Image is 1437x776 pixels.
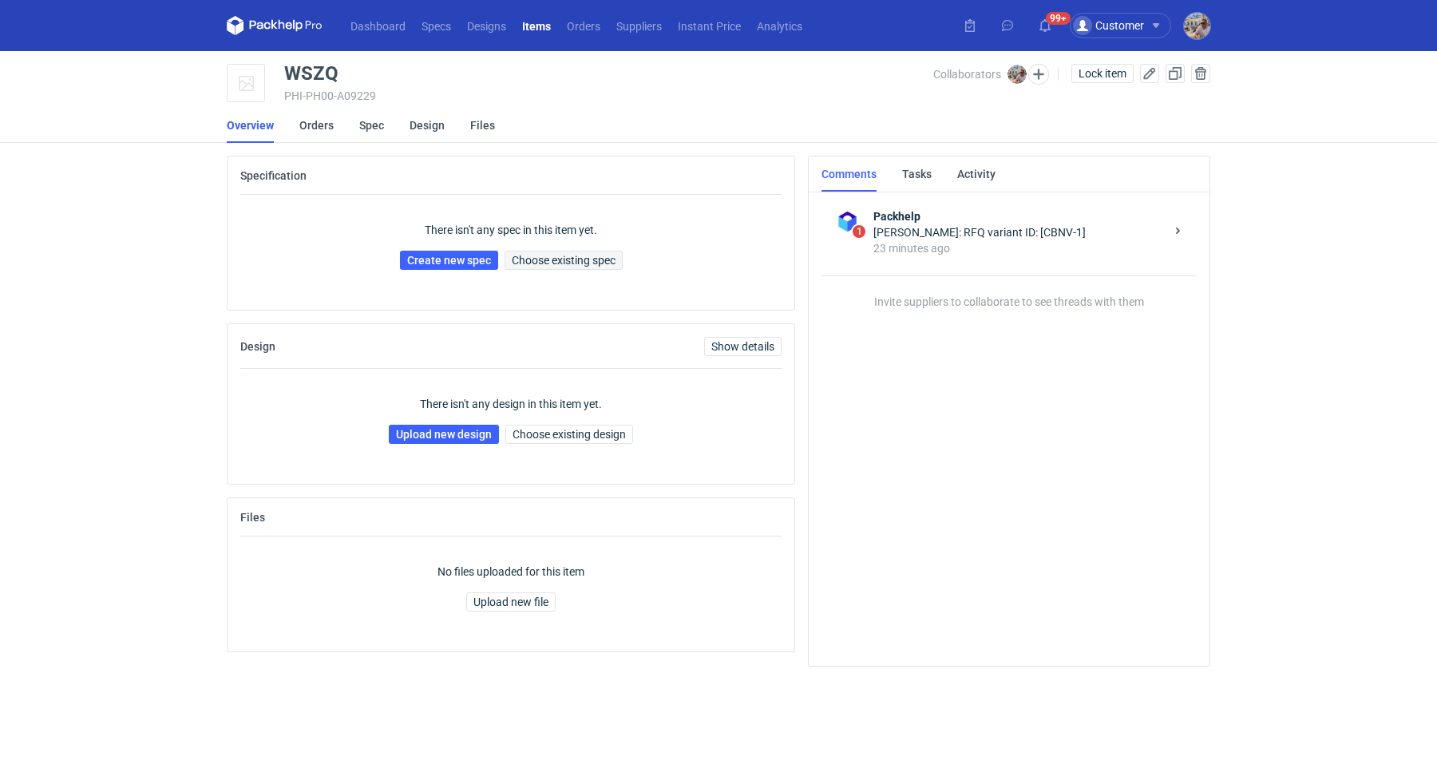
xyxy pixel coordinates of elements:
img: Michał Palasek [1007,65,1027,84]
span: 1 [853,225,865,238]
button: Upload new file [466,592,556,612]
div: Customer [1073,16,1144,35]
button: Edit collaborators [1028,64,1049,85]
a: Upload new design [389,425,499,444]
img: Packhelp [834,208,861,235]
a: Files [470,108,495,143]
p: No files uploaded for this item [437,564,584,580]
img: Michał Palasek [1184,13,1210,39]
button: Lock item [1071,64,1134,83]
p: There isn't any design in this item yet. [420,396,602,412]
a: Tasks [902,156,932,192]
span: Collaborators [933,68,1001,81]
a: Designs [459,16,514,35]
div: 23 minutes ago [873,240,1165,256]
button: Duplicate Item [1166,64,1185,83]
a: Comments [821,156,877,192]
a: Orders [559,16,608,35]
a: Show details [704,337,782,356]
a: Orders [299,108,334,143]
svg: Packhelp Pro [227,16,323,35]
button: 99+ [1032,13,1058,38]
span: Upload new file [473,596,548,608]
button: Choose existing design [505,425,633,444]
a: Instant Price [670,16,749,35]
a: Activity [957,156,996,192]
h2: Design [240,340,275,353]
h2: Files [240,511,265,524]
a: Items [514,16,559,35]
h2: Specification [240,169,307,182]
span: Choose existing design [513,429,626,440]
p: Invite suppliers to collaborate to see threads with them [821,275,1197,308]
button: Edit item [1140,64,1159,83]
a: Analytics [749,16,810,35]
p: There isn't any spec in this item yet. [425,222,597,238]
div: PHI-PH00-A09229 [284,89,933,102]
a: Design [410,108,445,143]
button: Choose existing spec [505,251,623,270]
a: Create new spec [400,251,498,270]
a: Overview [227,108,274,143]
a: Suppliers [608,16,670,35]
a: Dashboard [342,16,414,35]
button: Delete item [1191,64,1210,83]
span: Lock item [1079,68,1126,79]
strong: Packhelp [873,208,1165,224]
div: WSZQ [284,64,338,83]
div: [PERSON_NAME]: RFQ variant ID: [CBNV-1] [873,224,1165,240]
a: Spec [359,108,384,143]
span: Choose existing spec [512,255,616,266]
button: Customer [1070,13,1184,38]
a: Specs [414,16,459,35]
